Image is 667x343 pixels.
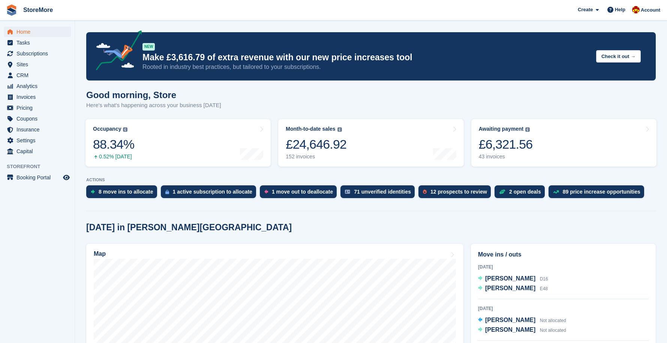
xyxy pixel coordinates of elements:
[478,250,649,259] h2: Move ins / outs
[4,70,71,81] a: menu
[86,185,161,202] a: 8 move ins to allocate
[485,317,535,323] span: [PERSON_NAME]
[478,325,566,335] a: [PERSON_NAME] Not allocated
[553,190,559,194] img: price_increase_opportunities-93ffe204e8149a01c8c9dc8f82e8f89637d9d84a8eef4429ea346261dce0b2c0.svg
[578,6,593,13] span: Create
[62,173,71,182] a: Preview store
[86,90,221,100] h1: Good morning, Store
[90,30,142,73] img: price-adjustments-announcement-icon-8257ccfd72463d97f412b2fc003d46551f7dbcb40ab6d574587a9cd5c0d94...
[485,275,535,282] span: [PERSON_NAME]
[93,137,134,152] div: 88.34%
[165,189,169,194] img: active_subscription_to_allocate_icon-d502201f5373d7db506a760aba3b589e785aa758c864c3986d89f69b8ff3...
[86,101,221,110] p: Here's what's happening across your business [DATE]
[86,177,656,182] p: ACTIONS
[94,251,106,257] h2: Map
[264,189,268,194] img: move_outs_to_deallocate_icon-f764333ba52eb49d3ac5e1228854f67142a1ed5810a6f6cc68b1a99e826820c5.svg
[479,137,533,152] div: £6,321.56
[91,189,95,194] img: move_ins_to_allocate_icon-fdf77a2bb77ea45bf5b3d319d69a93e2d87916cf1d5bf7949dd705db3b84f3ca.svg
[6,4,17,16] img: stora-icon-8386f47178a22dfd0bd8f6a31ec36ba5ce8667c1dd55bd0f319d3a0aa187defe.svg
[478,305,649,312] div: [DATE]
[16,27,61,37] span: Home
[540,276,548,282] span: D16
[340,185,418,202] a: 71 unverified identities
[478,316,566,325] a: [PERSON_NAME] Not allocated
[485,327,535,333] span: [PERSON_NAME]
[161,185,260,202] a: 1 active subscription to allocate
[540,286,548,291] span: E48
[99,189,153,195] div: 8 move ins to allocate
[16,48,61,59] span: Subscriptions
[478,284,548,294] a: [PERSON_NAME] E48
[478,274,548,284] a: [PERSON_NAME] D16
[4,172,71,183] a: menu
[495,185,549,202] a: 2 open deals
[345,189,350,194] img: verify_identity-adf6edd0f0f0b5bbfe63781bf79b02c33cf7c696d77639b501bdc392416b5a36.svg
[525,127,530,132] img: icon-info-grey-7440780725fd019a000dd9b08b2336e03edf1995a4989e88bcd33f0948082b44.svg
[4,59,71,70] a: menu
[4,27,71,37] a: menu
[418,185,495,202] a: 12 prospects to review
[4,124,71,135] a: menu
[632,6,640,13] img: Store More Team
[16,113,61,124] span: Coupons
[4,37,71,48] a: menu
[16,92,61,102] span: Invoices
[85,119,271,167] a: Occupancy 88.34% 0.52% [DATE]
[278,119,463,167] a: Month-to-date sales £24,646.92 152 invoices
[423,189,427,194] img: prospect-51fa495bee0391a8d652442698ab0144808aea92771e9ea1ae160a38d050c398.svg
[142,63,590,71] p: Rooted in industry best practices, but tailored to your subscriptions.
[485,285,535,291] span: [PERSON_NAME]
[354,189,411,195] div: 71 unverified identities
[4,146,71,157] a: menu
[123,127,127,132] img: icon-info-grey-7440780725fd019a000dd9b08b2336e03edf1995a4989e88bcd33f0948082b44.svg
[471,119,657,167] a: Awaiting payment £6,321.56 43 invoices
[16,81,61,91] span: Analytics
[142,43,155,51] div: NEW
[20,4,56,16] a: StoreMore
[615,6,625,13] span: Help
[509,189,541,195] div: 2 open deals
[93,154,134,160] div: 0.52% [DATE]
[4,92,71,102] a: menu
[286,137,346,152] div: £24,646.92
[16,59,61,70] span: Sites
[4,81,71,91] a: menu
[286,126,335,132] div: Month-to-date sales
[563,189,640,195] div: 89 price increase opportunities
[173,189,252,195] div: 1 active subscription to allocate
[540,328,566,333] span: Not allocated
[7,163,75,170] span: Storefront
[4,48,71,59] a: menu
[479,154,533,160] div: 43 invoices
[16,70,61,81] span: CRM
[260,185,340,202] a: 1 move out to deallocate
[142,52,590,63] p: Make £3,616.79 of extra revenue with our new price increases tool
[16,135,61,146] span: Settings
[479,126,524,132] div: Awaiting payment
[16,37,61,48] span: Tasks
[16,172,61,183] span: Booking Portal
[4,113,71,124] a: menu
[499,189,505,194] img: deal-1b604bf984904fb50ccaf53a9ad4b4a5d6e5aea283cecdc64d6e3604feb123c2.svg
[272,189,333,195] div: 1 move out to deallocate
[86,222,292,233] h2: [DATE] in [PERSON_NAME][GEOGRAPHIC_DATA]
[641,6,660,14] span: Account
[16,103,61,113] span: Pricing
[93,126,121,132] div: Occupancy
[4,103,71,113] a: menu
[4,135,71,146] a: menu
[337,127,342,132] img: icon-info-grey-7440780725fd019a000dd9b08b2336e03edf1995a4989e88bcd33f0948082b44.svg
[430,189,487,195] div: 12 prospects to review
[478,264,649,270] div: [DATE]
[540,318,566,323] span: Not allocated
[549,185,648,202] a: 89 price increase opportunities
[286,154,346,160] div: 152 invoices
[16,146,61,157] span: Capital
[16,124,61,135] span: Insurance
[596,50,641,63] button: Check it out →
